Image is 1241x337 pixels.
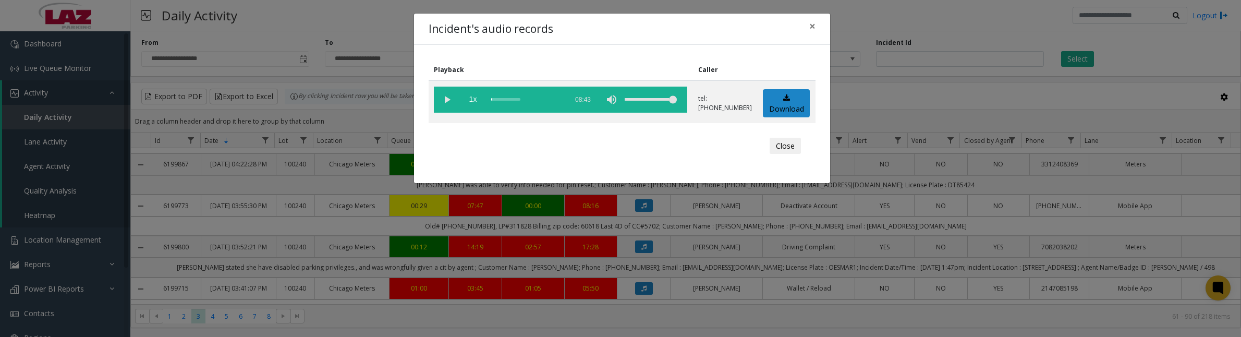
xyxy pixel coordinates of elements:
p: tel:[PHONE_NUMBER] [698,94,752,113]
th: Caller [693,59,758,80]
div: scrub bar [491,87,562,113]
button: Close [770,138,801,154]
button: Close [802,14,823,39]
a: Download [763,89,810,118]
span: playback speed button [460,87,486,113]
h4: Incident's audio records [429,21,553,38]
th: Playback [429,59,693,80]
div: volume level [625,87,677,113]
span: × [809,19,816,33]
